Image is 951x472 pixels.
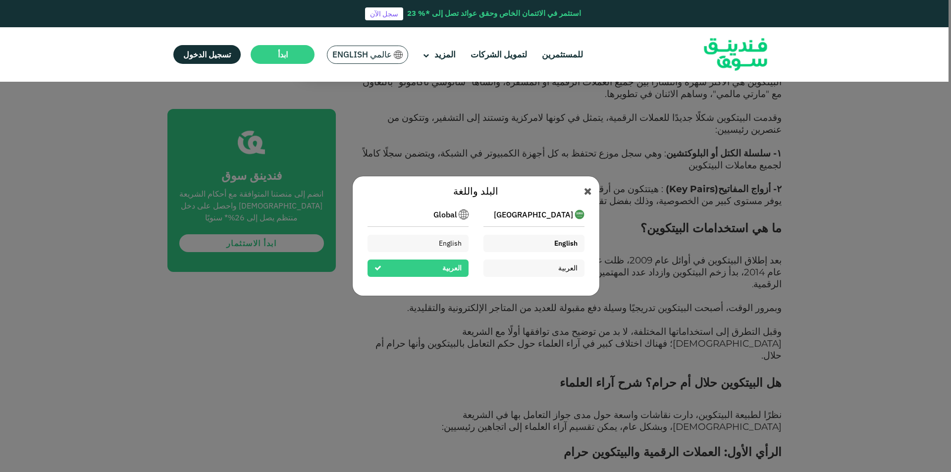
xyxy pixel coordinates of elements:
[173,45,241,64] a: تسجيل الدخول
[433,209,457,220] span: Global
[183,50,231,59] span: تسجيل الدخول
[365,7,403,20] a: سجل الآن
[459,210,469,219] img: SA Flag
[394,51,403,59] img: SA Flag
[558,263,578,272] span: العربية
[539,47,585,63] a: للمستثمرين
[278,50,288,59] span: ابدأ
[368,184,584,199] div: البلد واللغة
[468,47,529,63] a: لتمويل الشركات
[332,49,392,60] span: عالمي English
[407,8,581,19] div: استثمر في الائتمان الخاص وحقق عوائد تصل إلى *% 23
[434,49,456,60] span: المزيد
[687,30,784,80] img: Logo
[575,210,584,219] img: SA Flag
[554,239,578,248] span: English
[494,209,573,220] span: [GEOGRAPHIC_DATA]
[439,239,462,248] span: English
[442,263,462,272] span: العربية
